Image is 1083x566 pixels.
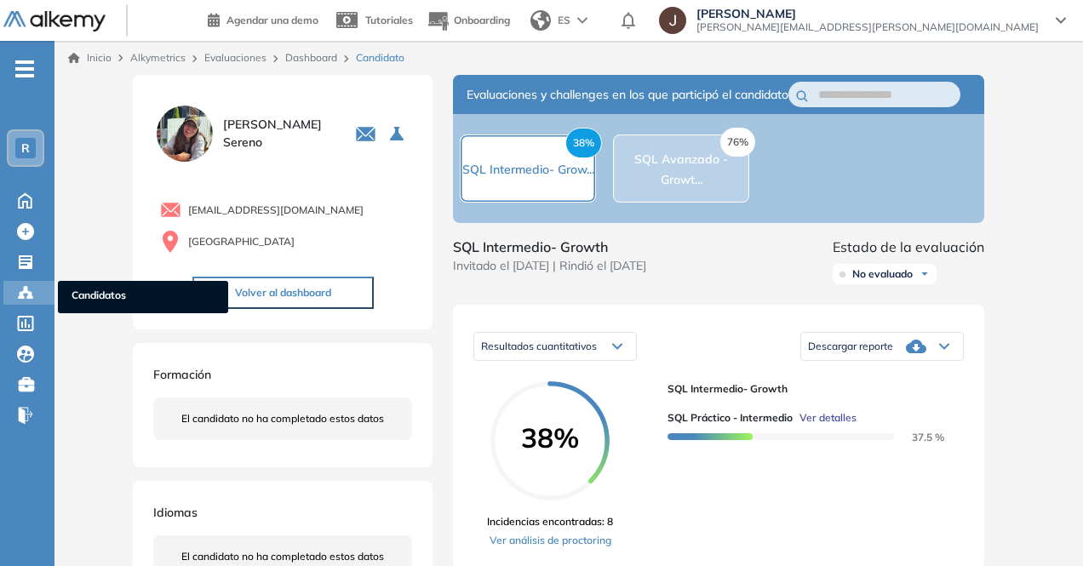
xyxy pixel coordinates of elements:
[427,3,510,39] button: Onboarding
[188,203,364,218] span: [EMAIL_ADDRESS][DOMAIN_NAME]
[453,257,646,275] span: Invitado el [DATE] | Rindió el [DATE]
[481,340,597,352] span: Resultados cuantitativos
[226,14,318,26] span: Agendar una demo
[356,50,404,66] span: Candidato
[558,13,570,28] span: ES
[204,51,266,64] a: Evaluaciones
[696,7,1039,20] span: [PERSON_NAME]
[285,51,337,64] a: Dashboard
[72,288,215,306] span: Candidatos
[188,234,295,249] span: [GEOGRAPHIC_DATA]
[208,9,318,29] a: Agendar una demo
[668,410,793,426] span: SQL Práctico - Intermedio
[490,424,610,451] span: 38%
[920,269,930,279] img: Ícono de flecha
[181,411,384,426] span: El candidato no ha completado estos datos
[634,152,728,187] span: SQL Avanzado - Growt...
[799,410,857,426] span: Ver detalles
[130,51,186,64] span: Alkymetrics
[21,141,30,155] span: R
[153,367,211,382] span: Formación
[467,86,788,104] span: Evaluaciones y challenges en los que participó el candidato
[181,549,384,564] span: El candidato no ha completado estos datos
[454,14,510,26] span: Onboarding
[192,277,374,309] button: Volver al dashboard
[3,11,106,32] img: Logo
[153,505,198,520] span: Idiomas
[696,20,1039,34] span: [PERSON_NAME][EMAIL_ADDRESS][PERSON_NAME][DOMAIN_NAME]
[565,128,602,158] span: 38%
[153,102,216,165] img: PROFILE_MENU_LOGO_USER
[833,237,984,257] span: Estado de la evaluación
[68,50,112,66] a: Inicio
[577,17,587,24] img: arrow
[808,340,893,353] span: Descargar reporte
[453,237,646,257] span: SQL Intermedio- Growth
[365,14,413,26] span: Tutoriales
[487,533,613,548] a: Ver análisis de proctoring
[223,116,335,152] span: [PERSON_NAME] Sereno
[668,381,950,397] span: SQL Intermedio- Growth
[530,10,551,31] img: world
[462,162,594,177] span: SQL Intermedio- Grow...
[852,267,913,281] span: No evaluado
[720,128,755,157] span: 76%
[793,410,857,426] button: Ver detalles
[891,431,944,443] span: 37.5 %
[15,67,34,71] i: -
[487,514,613,529] span: Incidencias encontradas: 8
